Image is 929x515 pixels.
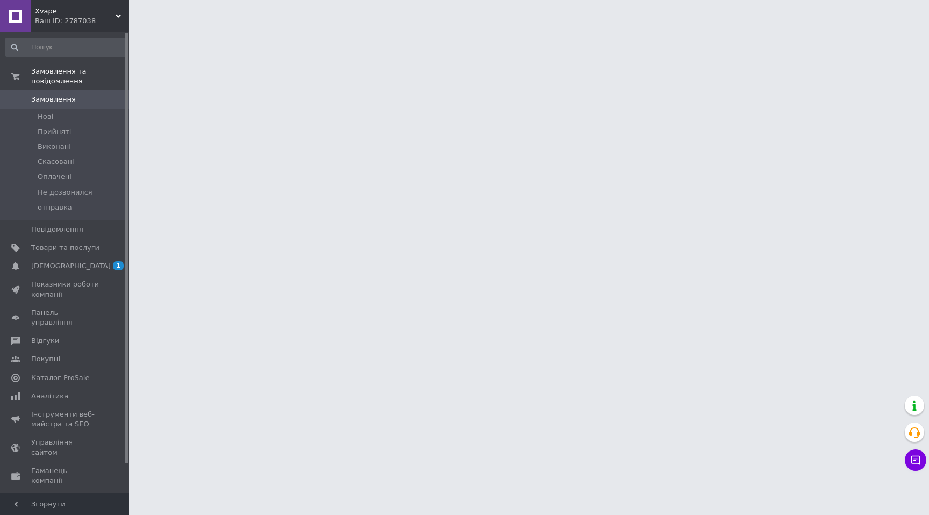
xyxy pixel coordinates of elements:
[38,157,74,167] span: Скасовані
[38,142,71,152] span: Виконані
[31,354,60,364] span: Покупці
[38,188,92,197] span: Не дозвонился
[31,410,99,429] span: Інструменти веб-майстра та SEO
[31,225,83,234] span: Повідомлення
[31,391,68,401] span: Аналітика
[38,112,53,121] span: Нові
[35,6,116,16] span: Xvape
[5,38,127,57] input: Пошук
[31,438,99,457] span: Управління сайтом
[31,67,129,86] span: Замовлення та повідомлення
[31,373,89,383] span: Каталог ProSale
[38,203,72,212] span: отправка
[31,243,99,253] span: Товари та послуги
[38,172,72,182] span: Оплачені
[905,449,926,471] button: Чат з покупцем
[31,308,99,327] span: Панель управління
[31,336,59,346] span: Відгуки
[31,466,99,485] span: Гаманець компанії
[31,95,76,104] span: Замовлення
[31,280,99,299] span: Показники роботи компанії
[35,16,129,26] div: Ваш ID: 2787038
[113,261,124,270] span: 1
[31,261,111,271] span: [DEMOGRAPHIC_DATA]
[38,127,71,137] span: Прийняті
